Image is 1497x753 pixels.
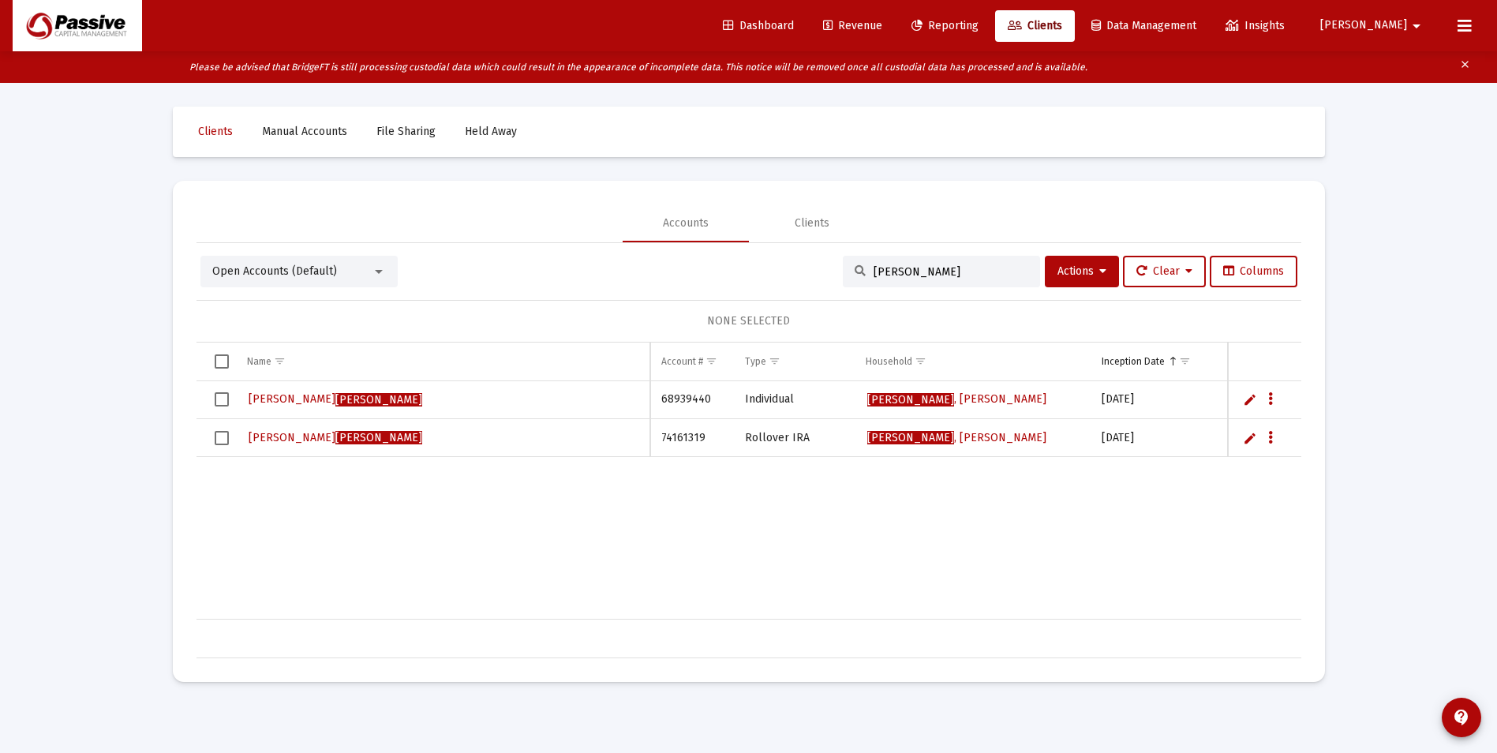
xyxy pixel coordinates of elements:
[1091,343,1211,380] td: Column Inception Date
[874,265,1028,279] input: Search
[247,355,271,368] div: Name
[795,215,829,231] div: Clients
[745,355,766,368] div: Type
[661,355,703,368] div: Account #
[1179,355,1191,367] span: Show filter options for column 'Inception Date'
[867,431,954,444] span: [PERSON_NAME]
[452,116,530,148] a: Held Away
[650,343,734,380] td: Column Account #
[866,355,912,368] div: Household
[734,381,855,419] td: Individual
[249,431,422,444] span: [PERSON_NAME]
[274,355,286,367] span: Show filter options for column 'Name'
[1210,419,1449,457] td: $883,879.36
[911,19,979,32] span: Reporting
[915,355,926,367] span: Show filter options for column 'Household'
[215,392,229,406] div: Select row
[1057,264,1106,278] span: Actions
[867,392,1046,406] span: , [PERSON_NAME]
[335,431,422,444] span: [PERSON_NAME]
[376,125,436,138] span: File Sharing
[236,343,650,380] td: Column Name
[899,10,991,42] a: Reporting
[335,393,422,406] span: [PERSON_NAME]
[705,355,717,367] span: Show filter options for column 'Account #'
[1210,256,1297,287] button: Columns
[866,426,1048,450] a: [PERSON_NAME], [PERSON_NAME]
[1210,381,1449,419] td: $36,085.41
[650,381,734,419] td: 68939440
[855,343,1090,380] td: Column Household
[247,426,424,450] a: [PERSON_NAME][PERSON_NAME]
[247,388,424,411] a: [PERSON_NAME][PERSON_NAME]
[249,392,422,406] span: [PERSON_NAME]
[212,264,337,278] span: Open Accounts (Default)
[663,215,709,231] div: Accounts
[823,19,882,32] span: Revenue
[650,419,734,457] td: 74161319
[1091,19,1196,32] span: Data Management
[1407,10,1426,42] mat-icon: arrow_drop_down
[215,354,229,369] div: Select all
[1243,392,1257,406] a: Edit
[262,125,347,138] span: Manual Accounts
[198,125,233,138] span: Clients
[185,116,245,148] a: Clients
[1301,9,1445,41] button: [PERSON_NAME]
[1221,631,1438,646] div: $919,964.77
[734,343,855,380] td: Column Type
[1123,256,1206,287] button: Clear
[189,62,1087,73] i: Please be advised that BridgeFT is still processing custodial data which could result in the appe...
[867,393,954,406] span: [PERSON_NAME]
[24,10,130,42] img: Dashboard
[734,419,855,457] td: Rollover IRA
[866,388,1048,411] a: [PERSON_NAME], [PERSON_NAME]
[1223,264,1284,278] span: Columns
[1008,19,1062,32] span: Clients
[1213,10,1297,42] a: Insights
[1210,343,1449,380] td: Column Balance
[1243,431,1257,445] a: Edit
[1079,10,1209,42] a: Data Management
[810,10,895,42] a: Revenue
[723,19,794,32] span: Dashboard
[1459,55,1471,79] mat-icon: clear
[1091,381,1211,419] td: [DATE]
[867,431,1046,444] span: , [PERSON_NAME]
[1091,419,1211,457] td: [DATE]
[1136,264,1192,278] span: Clear
[769,355,780,367] span: Show filter options for column 'Type'
[215,431,229,445] div: Select row
[710,10,807,42] a: Dashboard
[1226,19,1285,32] span: Insights
[1045,256,1119,287] button: Actions
[249,116,360,148] a: Manual Accounts
[1320,19,1407,32] span: [PERSON_NAME]
[196,343,1301,658] div: Data grid
[995,10,1075,42] a: Clients
[465,125,517,138] span: Held Away
[209,313,1289,329] div: NONE SELECTED
[1452,708,1471,727] mat-icon: contact_support
[364,116,448,148] a: File Sharing
[1102,355,1165,368] div: Inception Date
